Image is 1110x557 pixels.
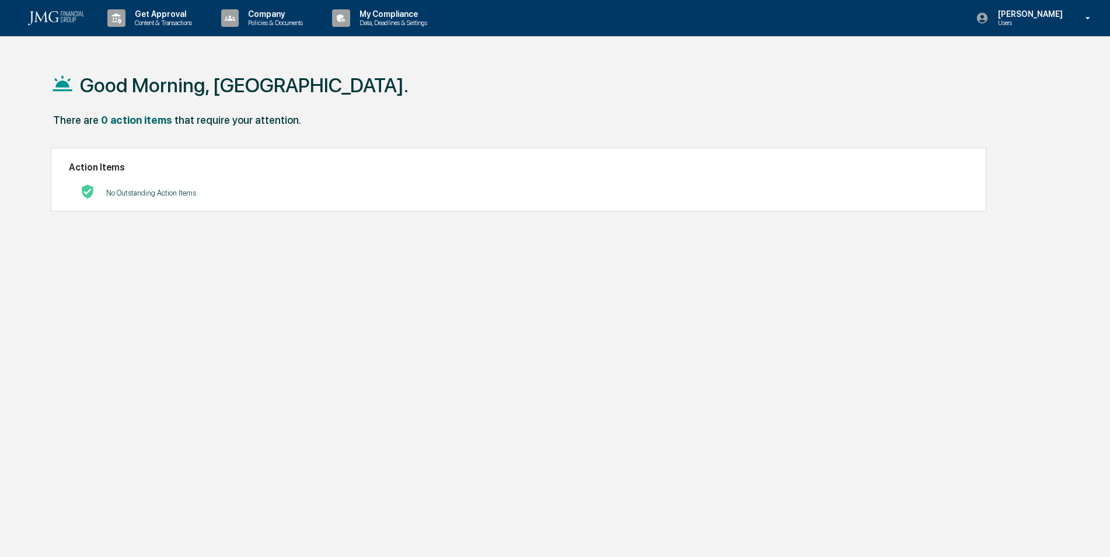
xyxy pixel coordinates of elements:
[28,11,84,25] img: logo
[69,162,968,173] h2: Action Items
[81,184,95,199] img: No Actions logo
[80,74,409,97] h1: Good Morning, [GEOGRAPHIC_DATA].
[174,114,301,126] div: that require your attention.
[989,19,1069,27] p: Users
[53,114,99,126] div: There are
[106,189,196,197] p: No Outstanding Action Items
[239,9,309,19] p: Company
[989,9,1069,19] p: [PERSON_NAME]
[125,9,198,19] p: Get Approval
[350,9,433,19] p: My Compliance
[239,19,309,27] p: Policies & Documents
[101,114,172,126] div: 0 action items
[350,19,433,27] p: Data, Deadlines & Settings
[125,19,198,27] p: Content & Transactions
